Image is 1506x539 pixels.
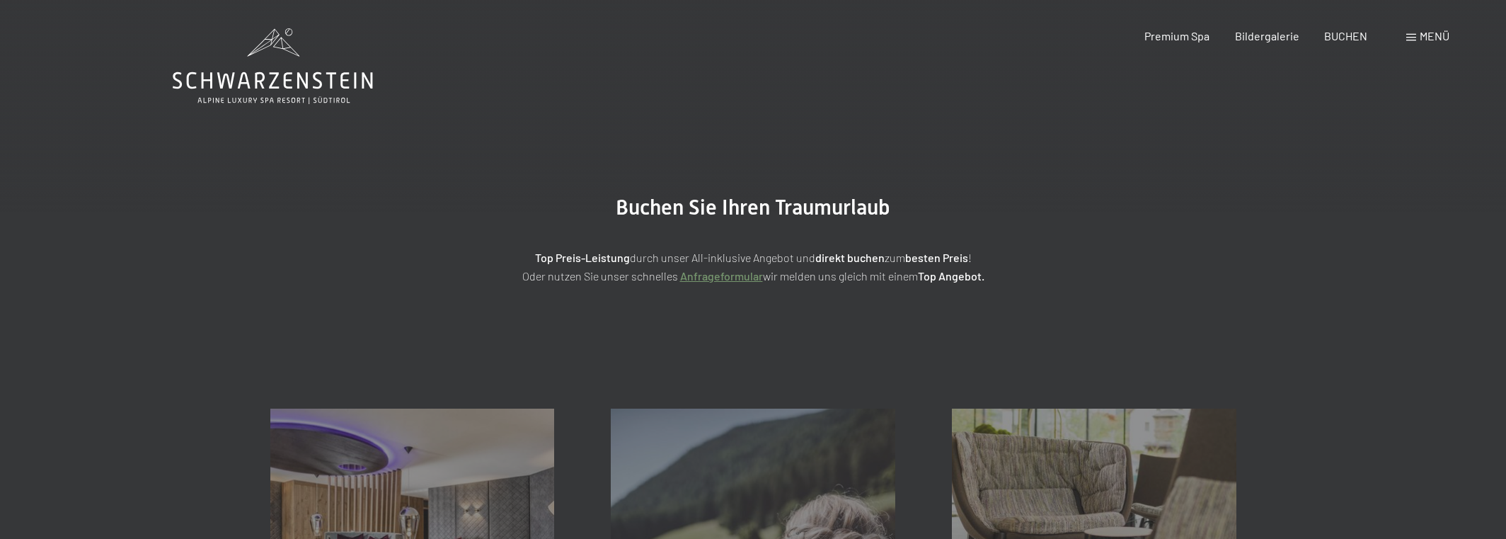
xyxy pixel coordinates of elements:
[918,269,984,283] strong: Top Angebot.
[616,195,890,220] span: Buchen Sie Ihren Traumurlaub
[1235,29,1299,42] a: Bildergalerie
[905,251,968,264] strong: besten Preis
[535,251,630,264] strong: Top Preis-Leistung
[1324,29,1367,42] a: BUCHEN
[815,251,885,264] strong: direkt buchen
[399,249,1107,285] p: durch unser All-inklusive Angebot und zum ! Oder nutzen Sie unser schnelles wir melden uns gleich...
[1420,29,1449,42] span: Menü
[1144,29,1209,42] a: Premium Spa
[680,269,763,283] a: Anfrageformular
